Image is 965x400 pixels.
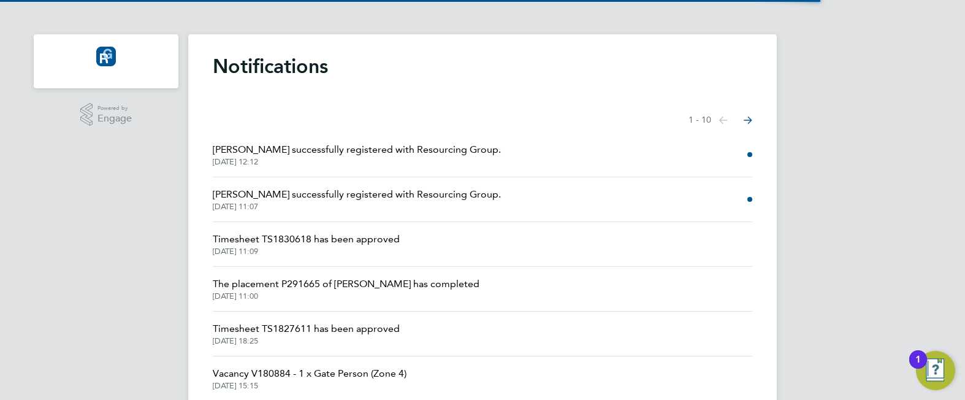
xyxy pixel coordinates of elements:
span: [DATE] 11:00 [213,291,479,301]
a: Timesheet TS1830618 has been approved[DATE] 11:09 [213,232,400,256]
span: [DATE] 11:09 [213,247,400,256]
span: [DATE] 18:25 [213,336,400,346]
span: Powered by [97,103,132,113]
a: Powered byEngage [80,103,132,126]
a: [PERSON_NAME] successfully registered with Resourcing Group.[DATE] 12:12 [213,142,501,167]
a: Go to home page [48,47,164,66]
a: Timesheet TS1827611 has been approved[DATE] 18:25 [213,321,400,346]
a: [PERSON_NAME] successfully registered with Resourcing Group.[DATE] 11:07 [213,187,501,212]
span: Engage [97,113,132,124]
nav: Main navigation [34,34,178,88]
h1: Notifications [213,54,752,79]
span: [DATE] 11:07 [213,202,501,212]
nav: Select page of notifications list [688,108,752,133]
span: [DATE] 15:15 [213,381,406,391]
span: The placement P291665 of [PERSON_NAME] has completed [213,277,479,291]
span: [PERSON_NAME] successfully registered with Resourcing Group. [213,187,501,202]
div: 1 [915,360,921,375]
span: [PERSON_NAME] successfully registered with Resourcing Group. [213,142,501,157]
span: Timesheet TS1827611 has been approved [213,321,400,336]
img: resourcinggroup-logo-retina.png [96,47,116,66]
a: The placement P291665 of [PERSON_NAME] has completed[DATE] 11:00 [213,277,479,301]
button: Open Resource Center, 1 new notification [916,351,955,390]
span: Timesheet TS1830618 has been approved [213,232,400,247]
a: Vacancy V180884 - 1 x Gate Person (Zone 4)[DATE] 15:15 [213,366,406,391]
span: 1 - 10 [688,114,711,126]
span: Vacancy V180884 - 1 x Gate Person (Zone 4) [213,366,406,381]
span: [DATE] 12:12 [213,157,501,167]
